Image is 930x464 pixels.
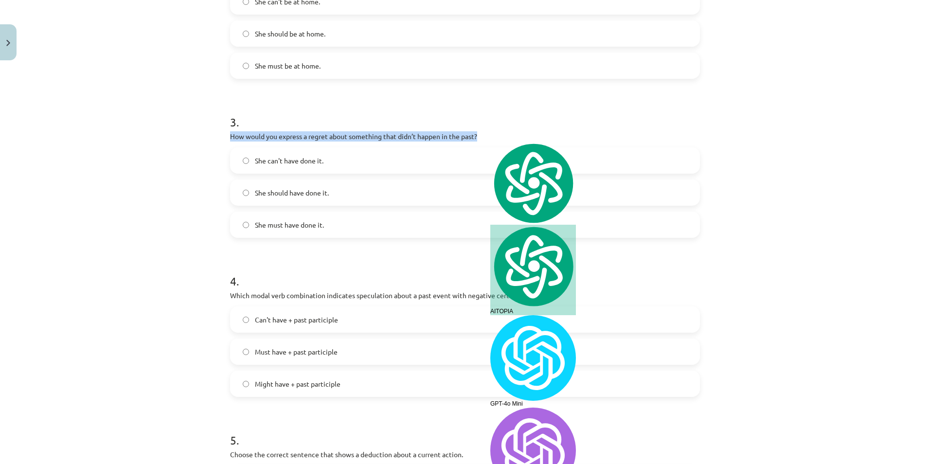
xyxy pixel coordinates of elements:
[243,63,249,69] input: She must be at home.
[255,379,340,389] span: Might have + past participle
[230,416,700,446] h1: 5 .
[255,61,321,71] span: She must be at home.
[255,347,338,357] span: Must have + past participle
[230,257,700,287] h1: 4 .
[255,220,324,230] span: She must have done it.
[490,225,576,315] div: AITOPIA
[243,190,249,196] input: She should have done it.
[230,290,700,301] p: Which modal verb combination indicates speculation about a past event with negative certainty?
[490,315,576,408] div: GPT-4o Mini
[243,31,249,37] input: She should be at home.
[6,40,10,46] img: icon-close-lesson-0947bae3869378f0d4975bcd49f059093ad1ed9edebbc8119c70593378902aed.svg
[230,98,700,128] h1: 3 .
[243,317,249,323] input: Can't have + past participle
[255,29,325,39] span: She should be at home.
[230,449,700,460] p: Choose the correct sentence that shows a deduction about a current action.
[243,222,249,228] input: She must have done it.
[243,349,249,355] input: Must have + past participle
[243,381,249,387] input: Might have + past participle
[255,156,323,166] span: She can't have done it.
[255,315,338,325] span: Can't have + past participle
[243,158,249,164] input: She can't have done it.
[255,188,329,198] span: She should have done it.
[230,131,700,142] p: How would you express a regret about something that didn’t happen in the past?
